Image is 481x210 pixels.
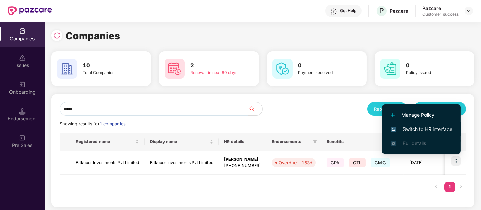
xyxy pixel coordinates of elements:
img: svg+xml;base64,PHN2ZyB4bWxucz0iaHR0cDovL3d3dy53My5vcmcvMjAwMC9zdmciIHdpZHRoPSI2MCIgaGVpZ2h0PSI2MC... [380,59,400,79]
h3: 0 [298,61,348,70]
span: Full details [403,140,426,146]
li: Previous Page [431,182,442,192]
img: svg+xml;base64,PHN2ZyB3aWR0aD0iMjAiIGhlaWdodD0iMjAiIHZpZXdCb3g9IjAgMCAyMCAyMCIgZmlsbD0ibm9uZSIgeG... [19,81,26,88]
div: [PHONE_NUMBER] [224,163,261,169]
img: New Pazcare Logo [8,6,52,15]
span: Showing results for [60,121,127,126]
img: svg+xml;base64,PHN2ZyBpZD0iUmVsb2FkLTMyeDMyIiB4bWxucz0iaHR0cDovL3d3dy53My5vcmcvMjAwMC9zdmciIHdpZH... [53,32,60,39]
div: Get Help [340,8,356,14]
div: Customer_success [422,11,459,17]
h3: 0 [406,61,455,70]
th: HR details [219,133,266,151]
div: Pazcare [390,8,408,14]
span: left [434,185,438,189]
td: Bitkuber Investments Pvt Limited [145,151,219,175]
div: [PERSON_NAME] [224,156,261,163]
img: svg+xml;base64,PHN2ZyB4bWxucz0iaHR0cDovL3d3dy53My5vcmcvMjAwMC9zdmciIHdpZHRoPSI2MCIgaGVpZ2h0PSI2MC... [57,59,77,79]
span: filter [313,140,317,144]
h3: 2 [190,61,240,70]
img: svg+xml;base64,PHN2ZyBpZD0iSXNzdWVzX2Rpc2FibGVkIiB4bWxucz0iaHR0cDovL3d3dy53My5vcmcvMjAwMC9zdmciIH... [19,54,26,61]
th: Display name [145,133,219,151]
span: Registered name [76,139,134,144]
div: Policy issued [406,70,455,76]
img: icon [451,156,461,166]
span: P [379,7,384,15]
th: Benefits [321,133,404,151]
span: GMC [371,158,390,167]
div: Renewal in next 60 days [190,70,240,76]
th: Registered name [70,133,145,151]
img: svg+xml;base64,PHN2ZyBpZD0iRHJvcGRvd24tMzJ4MzIiIHhtbG5zPSJodHRwOi8vd3d3LnczLm9yZy8yMDAwL3N2ZyIgd2... [466,8,472,14]
td: [DATE] [404,151,447,175]
a: 1 [444,182,455,192]
img: svg+xml;base64,PHN2ZyB4bWxucz0iaHR0cDovL3d3dy53My5vcmcvMjAwMC9zdmciIHdpZHRoPSIxMi4yMDEiIGhlaWdodD... [391,113,395,117]
span: 1 companies. [100,121,127,126]
span: GTL [349,158,366,167]
li: 1 [444,182,455,192]
div: Pazcare [422,5,459,11]
span: GPA [327,158,344,167]
img: svg+xml;base64,PHN2ZyB4bWxucz0iaHR0cDovL3d3dy53My5vcmcvMjAwMC9zdmciIHdpZHRoPSIxNiIgaGVpZ2h0PSIxNi... [391,127,396,132]
span: Endorsements [272,139,310,144]
img: svg+xml;base64,PHN2ZyB4bWxucz0iaHR0cDovL3d3dy53My5vcmcvMjAwMC9zdmciIHdpZHRoPSI2MCIgaGVpZ2h0PSI2MC... [165,59,185,79]
h3: 10 [83,61,132,70]
span: Display name [150,139,208,144]
span: right [459,185,463,189]
button: right [455,182,466,192]
img: svg+xml;base64,PHN2ZyB3aWR0aD0iMTQuNSIgaGVpZ2h0PSIxNC41IiB2aWV3Qm94PSIwIDAgMTYgMTYiIGZpbGw9Im5vbm... [19,108,26,115]
span: filter [312,138,319,146]
img: svg+xml;base64,PHN2ZyBpZD0iQ29tcGFuaWVzIiB4bWxucz0iaHR0cDovL3d3dy53My5vcmcvMjAwMC9zdmciIHdpZHRoPS... [19,28,26,34]
span: search [248,106,262,112]
button: search [248,102,263,116]
div: Reports [374,106,400,112]
img: svg+xml;base64,PHN2ZyB4bWxucz0iaHR0cDovL3d3dy53My5vcmcvMjAwMC9zdmciIHdpZHRoPSIxNi4zNjMiIGhlaWdodD... [391,141,396,146]
img: svg+xml;base64,PHN2ZyB4bWxucz0iaHR0cDovL3d3dy53My5vcmcvMjAwMC9zdmciIHdpZHRoPSI2MCIgaGVpZ2h0PSI2MC... [272,59,293,79]
li: Next Page [455,182,466,192]
div: Payment received [298,70,348,76]
span: Switch to HR interface [391,125,452,133]
span: Manage Policy [391,111,452,119]
td: Bitkuber Investments Pvt Limited [70,151,145,175]
div: Total Companies [83,70,132,76]
h1: Companies [66,28,121,43]
button: left [431,182,442,192]
div: Overdue - 163d [279,159,312,166]
img: svg+xml;base64,PHN2ZyB3aWR0aD0iMjAiIGhlaWdodD0iMjAiIHZpZXdCb3g9IjAgMCAyMCAyMCIgZmlsbD0ibm9uZSIgeG... [19,135,26,141]
img: svg+xml;base64,PHN2ZyBpZD0iSGVscC0zMngzMiIgeG1sbnM9Imh0dHA6Ly93d3cudzMub3JnLzIwMDAvc3ZnIiB3aWR0aD... [330,8,337,15]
